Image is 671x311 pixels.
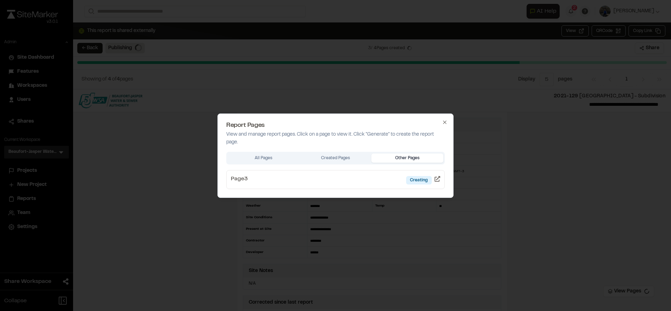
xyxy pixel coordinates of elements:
button: Created Pages [300,154,372,163]
p: View and manage report pages. Click on a page to view it. Click "Generate" to create the report p... [226,131,445,146]
div: Page 3 [231,175,248,184]
button: All Pages [228,154,300,163]
button: Other Pages [371,154,443,163]
h2: Report Pages [226,122,445,129]
a: Page3Creating [226,170,445,189]
div: Creating [406,176,432,184]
